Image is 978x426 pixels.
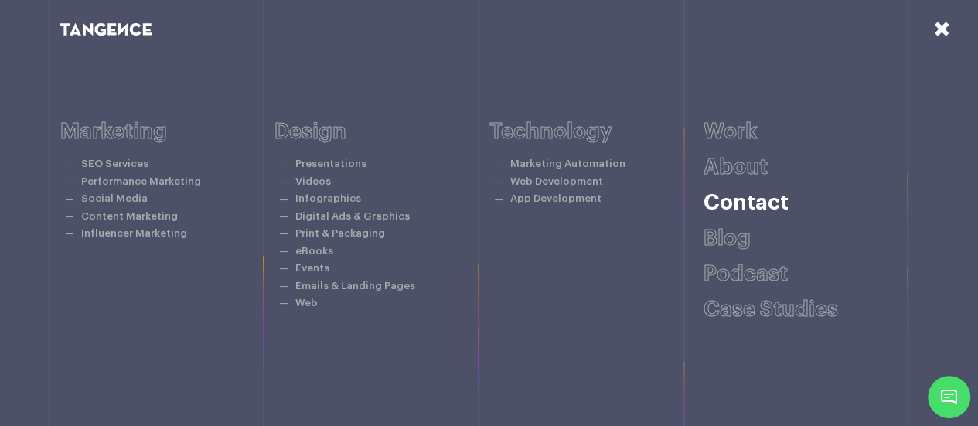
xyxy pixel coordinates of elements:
a: Digital Ads & Graphics [295,211,410,221]
a: Content Marketing [81,211,178,221]
h6: Marketing [60,120,275,144]
a: Emails & Landing Pages [295,281,415,291]
a: Work [704,121,758,142]
a: Print & Packaging [295,228,385,238]
a: App Development [510,193,601,203]
a: Case studies [704,298,838,320]
a: SEO Services [81,158,148,169]
span: Chat Widget [928,376,970,418]
a: Blog [704,227,751,249]
a: Infographics [295,193,361,203]
a: Events [295,263,329,273]
a: Web Development [510,176,603,186]
a: Performance Marketing [81,176,201,186]
a: Marketing Automation [510,158,625,169]
a: Podcast [704,263,788,285]
a: Web [295,298,318,308]
h6: Technology [489,120,704,144]
a: Contact [704,192,789,213]
a: Videos [295,176,331,186]
a: eBooks [295,246,333,256]
a: Presentations [295,158,366,169]
h6: Design [274,120,489,144]
a: About [704,156,768,178]
a: Influencer Marketing [81,228,187,238]
a: Social Media [81,193,148,203]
